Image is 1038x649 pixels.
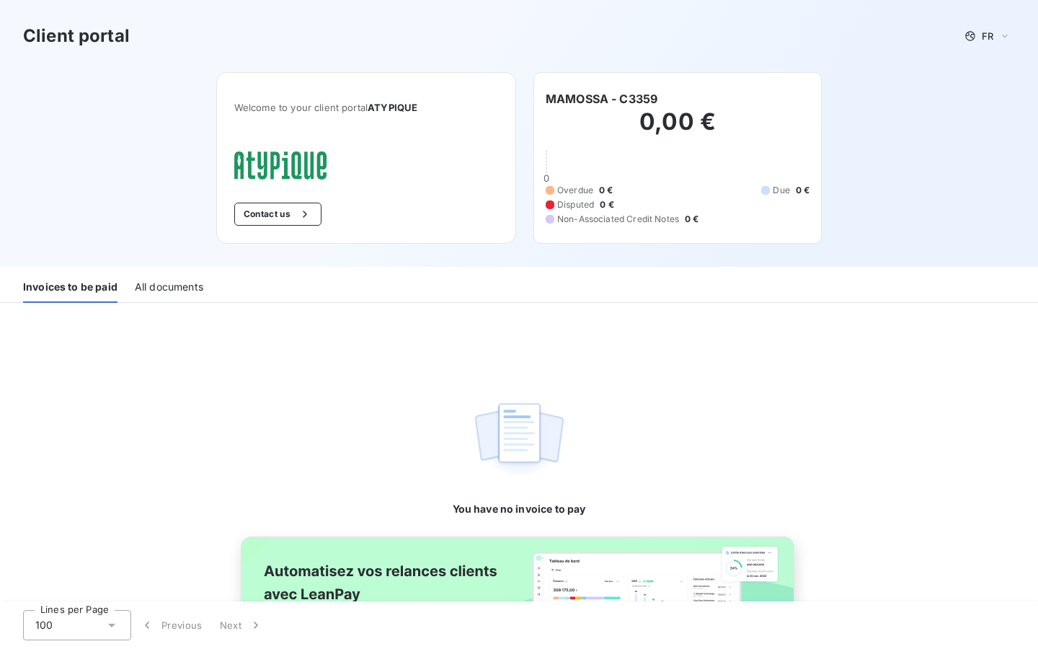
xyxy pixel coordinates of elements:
div: All documents [135,273,203,303]
span: 0 € [599,184,613,197]
span: Disputed [557,198,594,211]
span: Due [773,184,789,197]
span: Welcome to your client portal [234,102,498,113]
button: Contact us [234,203,321,226]
div: Invoices to be paid [23,273,117,303]
img: empty state [473,395,565,485]
button: Next [211,610,272,640]
span: 0 € [796,184,809,197]
span: Non-Associated Credit Notes [557,213,679,226]
span: 0 € [685,213,698,226]
span: FR [982,30,993,42]
h3: Client portal [23,23,130,49]
span: ATYPIQUE [368,102,417,113]
h6: MAMOSSA - C3359 [546,90,657,107]
span: 100 [35,618,53,632]
button: Previous [131,610,211,640]
img: Company logo [234,151,327,180]
span: 0 [544,172,549,184]
h2: 0,00 € [546,107,809,151]
span: You have no invoice to pay [453,502,586,516]
span: 0 € [600,198,613,211]
span: Overdue [557,184,593,197]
